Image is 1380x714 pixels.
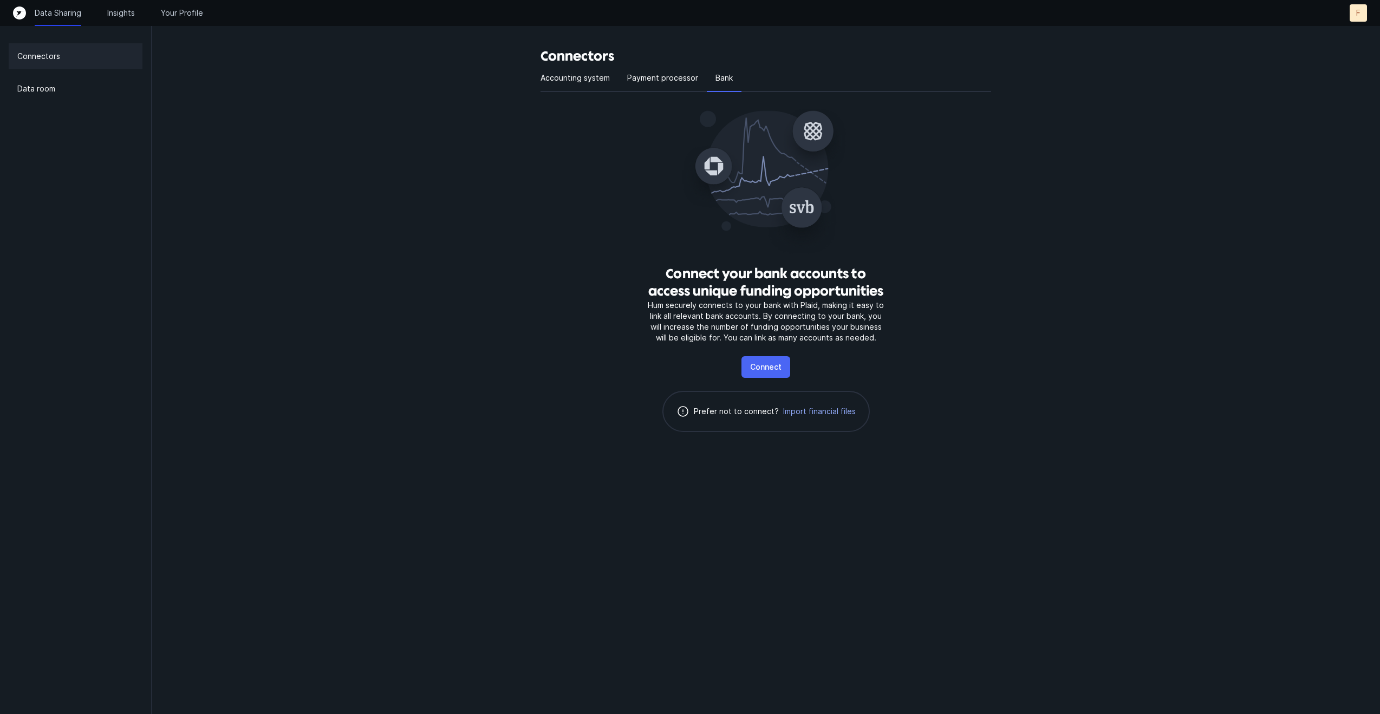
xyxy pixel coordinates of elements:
[541,71,610,84] p: Accounting system
[9,76,142,102] a: Data room
[783,406,856,417] span: Import financial files
[694,405,779,418] p: Prefer not to connect?
[645,265,887,300] h3: Connect your bank accounts to access unique funding opportunities
[627,71,698,84] p: Payment processor
[17,82,55,95] p: Data room
[35,8,81,18] a: Data Sharing
[741,356,790,378] button: Connect
[17,50,60,63] p: Connectors
[107,8,135,18] a: Insights
[161,8,203,18] a: Your Profile
[679,101,852,257] img: Connect your bank accounts to access unique funding opportunities
[9,43,142,69] a: Connectors
[645,300,887,343] p: Hum securely connects to your bank with Plaid, making it easy to link all relevant bank accounts....
[1350,4,1367,22] button: F
[750,361,782,374] p: Connect
[1356,8,1361,18] p: F
[715,71,733,84] p: Bank
[541,48,991,65] h3: Connectors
